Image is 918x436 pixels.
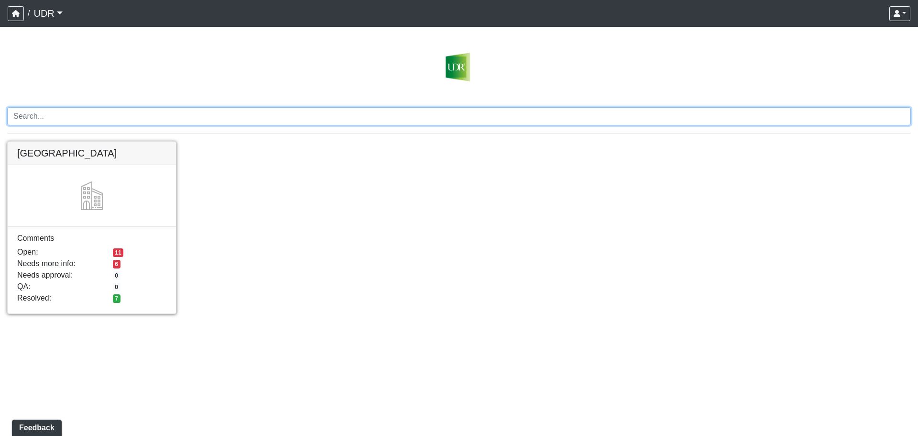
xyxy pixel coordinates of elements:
[7,417,64,436] iframe: Ybug feedback widget
[7,53,911,81] img: logo
[24,4,33,23] span: /
[33,4,62,23] a: UDR
[7,107,911,125] input: Search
